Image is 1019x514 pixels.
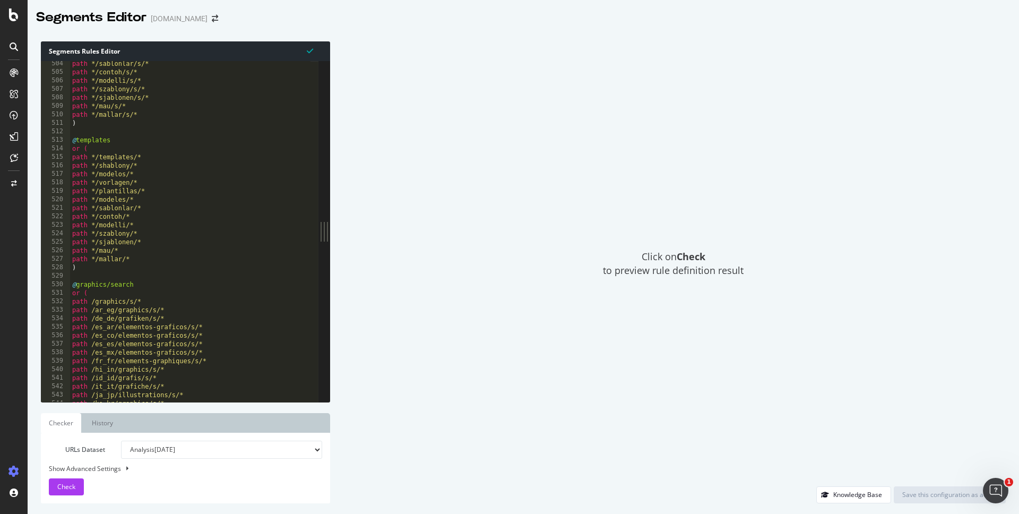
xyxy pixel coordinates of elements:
div: 510 [41,110,70,119]
button: Knowledge Base [816,486,891,503]
iframe: Intercom live chat [983,478,1008,503]
div: 539 [41,357,70,365]
div: Knowledge Base [833,490,882,499]
div: 533 [41,306,70,314]
div: Show Advanced Settings [41,464,314,473]
a: Knowledge Base [816,490,891,499]
div: 521 [41,204,70,212]
div: 508 [41,93,70,102]
div: 536 [41,331,70,340]
div: 517 [41,170,70,178]
div: 530 [41,280,70,289]
div: 526 [41,246,70,255]
div: 522 [41,212,70,221]
div: [DOMAIN_NAME] [151,13,208,24]
div: 507 [41,85,70,93]
div: 506 [41,76,70,85]
span: Click on to preview rule definition result [603,250,744,277]
div: 531 [41,289,70,297]
div: 534 [41,314,70,323]
div: Segments Rules Editor [41,41,330,61]
div: 519 [41,187,70,195]
div: 513 [41,136,70,144]
div: 543 [41,391,70,399]
div: 505 [41,68,70,76]
div: 538 [41,348,70,357]
a: History [84,413,121,433]
div: 529 [41,272,70,280]
div: 518 [41,178,70,187]
div: 512 [41,127,70,136]
div: 540 [41,365,70,374]
div: 532 [41,297,70,306]
div: 516 [41,161,70,170]
div: 515 [41,153,70,161]
span: 1 [1005,478,1013,486]
div: 527 [41,255,70,263]
div: 511 [41,119,70,127]
div: 509 [41,102,70,110]
div: Segments Editor [36,8,146,27]
div: 542 [41,382,70,391]
div: 524 [41,229,70,238]
span: Syntax is valid [307,46,313,56]
button: Save this configuration as active [894,486,1006,503]
div: 541 [41,374,70,382]
div: 514 [41,144,70,153]
div: 535 [41,323,70,331]
div: 520 [41,195,70,204]
button: Check [49,478,84,495]
label: URLs Dataset [41,441,113,459]
strong: Check [677,250,705,263]
div: 504 [41,59,70,68]
div: Save this configuration as active [902,490,997,499]
span: Check [57,482,75,491]
a: Checker [41,413,81,433]
div: 537 [41,340,70,348]
div: arrow-right-arrow-left [212,15,218,22]
div: 544 [41,399,70,408]
div: 528 [41,263,70,272]
div: 525 [41,238,70,246]
div: 523 [41,221,70,229]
